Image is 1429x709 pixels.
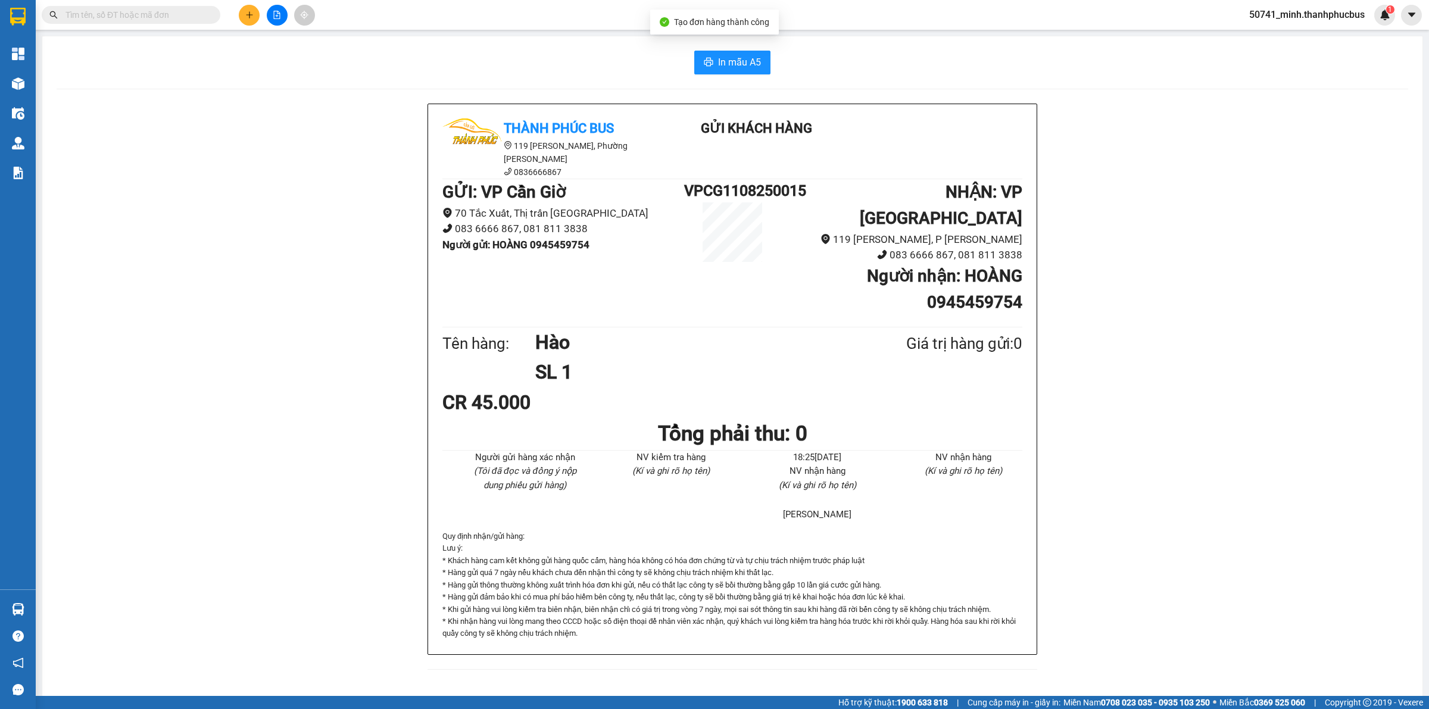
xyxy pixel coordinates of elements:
span: environment [820,234,831,244]
li: 18:25[DATE] [759,451,876,465]
p: * Hàng gửi thông thường không xuất trình hóa đơn khi gửi, nếu có thất lạc công ty sẽ bồi thường b... [442,579,1022,591]
span: 50741_minh.thanhphucbus [1240,7,1374,22]
b: Gửi khách hàng [701,121,812,136]
span: caret-down [1406,10,1417,20]
h1: SL 1 [535,357,848,387]
span: Tạo đơn hàng thành công [674,17,769,27]
span: | [1314,696,1316,709]
img: warehouse-icon [12,603,24,616]
span: search [49,11,58,19]
span: Hỗ trợ kỹ thuật: [838,696,948,709]
li: [PERSON_NAME] [759,508,876,522]
p: * Hàng gửi quá 7 ngày nếu khách chưa đến nhận thì công ty sẽ không chịu trách nhiệm khi thất lạc. [442,567,1022,579]
p: * Khi nhận hàng vui lòng mang theo CCCD hoặc số điện thoại để nhân viên xác nhận, quý khách vui l... [442,616,1022,640]
span: plus [245,11,254,19]
img: warehouse-icon [12,137,24,149]
li: 083 6666 867, 081 811 3838 [781,247,1022,263]
span: file-add [273,11,281,19]
strong: 0369 525 060 [1254,698,1305,707]
span: environment [442,208,453,218]
strong: 1900 633 818 [897,698,948,707]
img: dashboard-icon [12,48,24,60]
p: Lưu ý: [442,542,1022,554]
i: (Tôi đã đọc và đồng ý nộp dung phiếu gửi hàng) [474,466,576,491]
img: solution-icon [12,167,24,179]
button: caret-down [1401,5,1422,26]
b: Thành Phúc Bus [504,121,614,136]
h1: Tổng phải thu: 0 [442,417,1022,450]
span: Cung cấp máy in - giấy in: [968,696,1060,709]
sup: 1 [1386,5,1394,14]
span: printer [704,57,713,68]
button: printerIn mẫu A5 [694,51,770,74]
b: GỬI : VP Cần Giờ [442,182,566,202]
li: NV nhận hàng [759,464,876,479]
button: plus [239,5,260,26]
b: Thành Phúc Bus [15,77,60,133]
li: Người gửi hàng xác nhận [466,451,584,465]
button: aim [294,5,315,26]
span: phone [504,167,512,176]
span: phone [877,249,887,260]
li: 0836666867 [442,165,657,179]
span: aim [300,11,308,19]
div: Giá trị hàng gửi: 0 [848,332,1022,356]
div: Tên hàng: [442,332,535,356]
span: phone [442,223,453,233]
span: Miền Nam [1063,696,1210,709]
span: check-circle [660,17,669,27]
i: (Kí và ghi rõ họ tên) [925,466,1002,476]
span: message [13,684,24,695]
div: CR 45.000 [442,388,634,417]
span: environment [504,141,512,149]
b: Người nhận : HOÀNG 0945459754 [867,266,1022,312]
div: Quy định nhận/gửi hàng : [442,530,1022,640]
img: warehouse-icon [12,107,24,120]
li: NV kiểm tra hàng [613,451,731,465]
p: * Khi gửi hàng vui lòng kiểm tra biên nhận, biên nhận chỉ có giá trị trong vòng 7 ngày, mọi sai s... [442,604,1022,616]
span: copyright [1363,698,1371,707]
b: Người gửi : HOÀNG 0945459754 [442,239,589,251]
span: question-circle [13,630,24,642]
span: 1 [1388,5,1392,14]
b: Gửi khách hàng [73,17,118,73]
strong: 0708 023 035 - 0935 103 250 [1101,698,1210,707]
span: Miền Bắc [1219,696,1305,709]
p: * Hàng gửi đảm bảo khi có mua phí bảo hiểm bên công ty, nếu thất lạc, công ty sẽ bồi thường bằng ... [442,591,1022,603]
h1: VPCG1108250015 [684,179,781,202]
li: 083 6666 867, 081 811 3838 [442,221,684,237]
span: | [957,696,959,709]
img: logo-vxr [10,8,26,26]
h1: Hào [535,327,848,357]
button: file-add [267,5,288,26]
img: icon-new-feature [1380,10,1390,20]
li: 119 [PERSON_NAME], Phường [PERSON_NAME] [442,139,657,165]
span: ⚪️ [1213,700,1216,705]
img: logo.jpg [442,118,502,178]
p: * Khách hàng cam kết không gửi hàng quốc cấm, hàng hóa không có hóa đơn chứng từ và tự chịu trách... [442,555,1022,567]
li: 70 Tắc Xuất, Thị trấn [GEOGRAPHIC_DATA] [442,205,684,221]
span: In mẫu A5 [718,55,761,70]
input: Tìm tên, số ĐT hoặc mã đơn [65,8,206,21]
li: NV nhận hàng [905,451,1023,465]
i: (Kí và ghi rõ họ tên) [632,466,710,476]
b: NHẬN : VP [GEOGRAPHIC_DATA] [860,182,1022,228]
span: notification [13,657,24,669]
i: (Kí và ghi rõ họ tên) [779,480,856,491]
li: 119 [PERSON_NAME], P [PERSON_NAME] [781,232,1022,248]
img: warehouse-icon [12,77,24,90]
img: logo.jpg [15,15,74,74]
